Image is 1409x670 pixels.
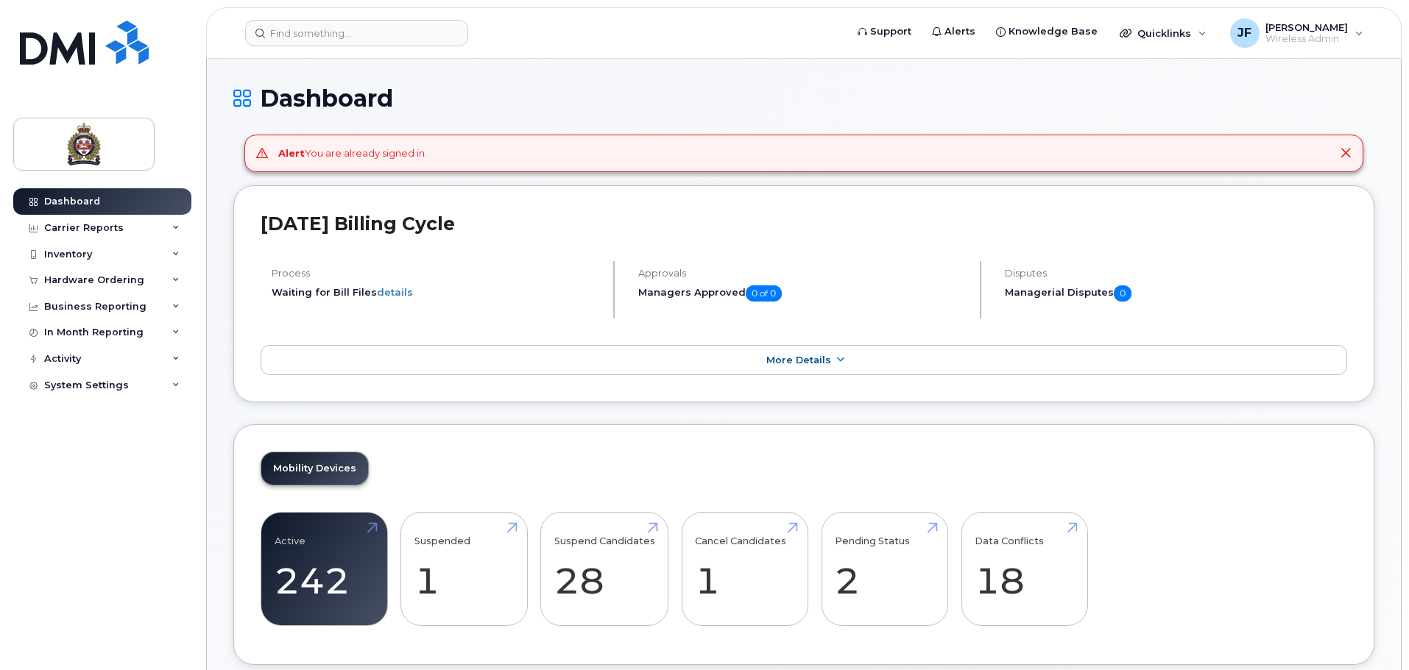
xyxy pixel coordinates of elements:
a: Mobility Devices [261,452,368,485]
h4: Disputes [1005,268,1347,279]
a: Suspend Candidates 28 [554,521,655,618]
li: Waiting for Bill Files [272,285,601,299]
h2: [DATE] Billing Cycle [261,213,1347,235]
span: More Details [766,354,831,366]
span: 0 of 0 [746,285,782,302]
div: You are already signed in. [278,146,427,160]
h4: Process [272,268,601,279]
a: details [377,286,413,298]
h5: Managers Approved [638,285,967,302]
a: Active 242 [275,521,374,618]
h1: Dashboard [233,85,1374,111]
a: Suspended 1 [414,521,514,618]
span: 0 [1114,285,1131,302]
a: Data Conflicts 18 [975,521,1074,618]
a: Pending Status 2 [835,521,934,618]
strong: Alert [278,147,305,159]
h4: Approvals [638,268,967,279]
a: Cancel Candidates 1 [695,521,794,618]
h5: Managerial Disputes [1005,285,1347,302]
